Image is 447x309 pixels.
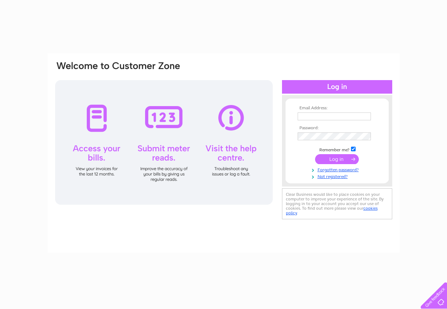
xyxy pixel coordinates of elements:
[286,206,378,215] a: cookies policy
[296,126,378,131] th: Password:
[298,166,378,173] a: Forgotten password?
[282,188,392,219] div: Clear Business would like to place cookies on your computer to improve your experience of the sit...
[296,146,378,153] td: Remember me?
[298,173,378,179] a: Not registered?
[296,106,378,111] th: Email Address:
[315,154,359,164] input: Submit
